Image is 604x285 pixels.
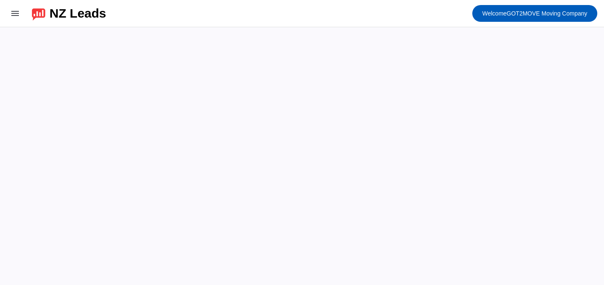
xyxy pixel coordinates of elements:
span: GOT2MOVE Moving Company [482,8,587,19]
mat-icon: menu [10,8,20,18]
img: logo [32,6,45,21]
span: Welcome [482,10,507,17]
button: WelcomeGOT2MOVE Moving Company [472,5,597,22]
div: NZ Leads [49,8,106,19]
